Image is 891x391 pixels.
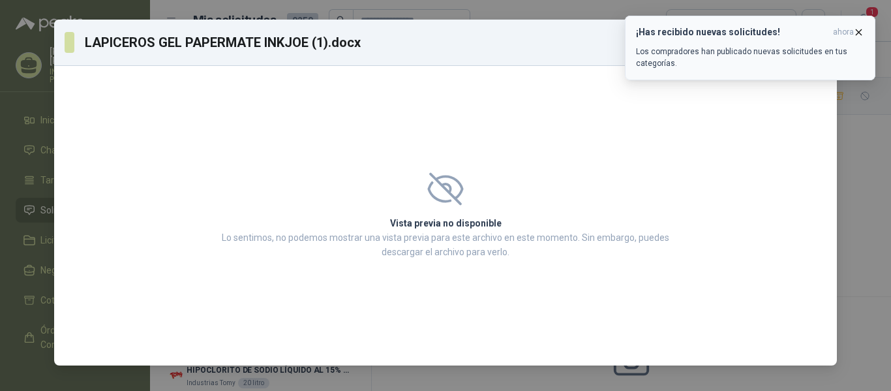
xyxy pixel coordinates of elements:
[833,27,854,38] span: ahora
[625,16,875,80] button: ¡Has recibido nuevas solicitudes!ahora Los compradores han publicado nuevas solicitudes en tus ca...
[218,216,673,230] h2: Vista previa no disponible
[85,33,361,52] h3: LAPICEROS GEL PAPERMATE INKJOE (1).docx
[636,27,828,38] h3: ¡Has recibido nuevas solicitudes!
[218,230,673,259] p: Lo sentimos, no podemos mostrar una vista previa para este archivo en este momento. Sin embargo, ...
[636,46,864,69] p: Los compradores han publicado nuevas solicitudes en tus categorías.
